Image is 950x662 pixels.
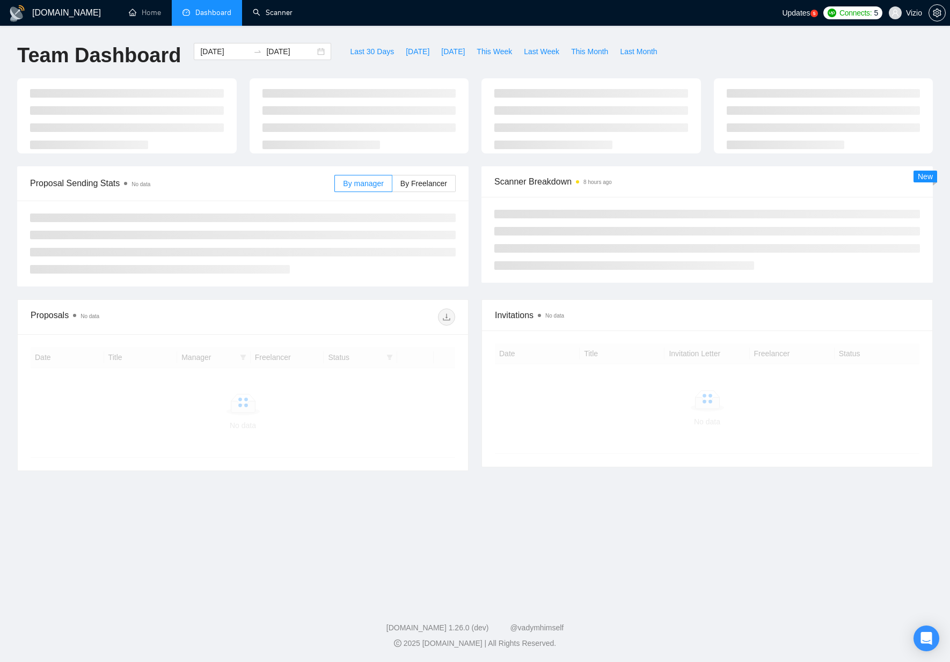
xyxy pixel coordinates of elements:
[620,46,657,57] span: Last Month
[583,179,612,185] time: 8 hours ago
[813,11,815,16] text: 5
[929,4,946,21] button: setting
[195,8,231,17] span: Dashboard
[253,47,262,56] span: swap-right
[565,43,614,60] button: This Month
[477,46,512,57] span: This Week
[441,46,465,57] span: [DATE]
[400,43,435,60] button: [DATE]
[17,43,181,68] h1: Team Dashboard
[253,47,262,56] span: to
[400,179,447,188] span: By Freelancer
[571,46,608,57] span: This Month
[343,179,383,188] span: By manager
[874,7,878,19] span: 5
[350,46,394,57] span: Last 30 Days
[614,43,663,60] button: Last Month
[929,9,945,17] span: setting
[200,46,249,57] input: Start date
[81,313,99,319] span: No data
[839,7,872,19] span: Connects:
[524,46,559,57] span: Last Week
[31,308,243,326] div: Proposals
[386,623,489,632] a: [DOMAIN_NAME] 1.26.0 (dev)
[30,176,334,190] span: Proposal Sending Stats
[929,9,946,17] a: setting
[782,9,810,17] span: Updates
[253,8,293,17] a: searchScanner
[494,175,920,188] span: Scanner Breakdown
[471,43,518,60] button: This Week
[435,43,471,60] button: [DATE]
[495,308,919,322] span: Invitations
[545,313,564,319] span: No data
[394,639,401,647] span: copyright
[518,43,565,60] button: Last Week
[891,9,899,17] span: user
[9,5,26,22] img: logo
[810,10,818,17] a: 5
[406,46,429,57] span: [DATE]
[510,623,564,632] a: @vadymhimself
[266,46,315,57] input: End date
[182,9,190,16] span: dashboard
[9,638,941,649] div: 2025 [DOMAIN_NAME] | All Rights Reserved.
[131,181,150,187] span: No data
[129,8,161,17] a: homeHome
[344,43,400,60] button: Last 30 Days
[828,9,836,17] img: upwork-logo.png
[918,172,933,181] span: New
[914,626,939,651] div: Open Intercom Messenger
